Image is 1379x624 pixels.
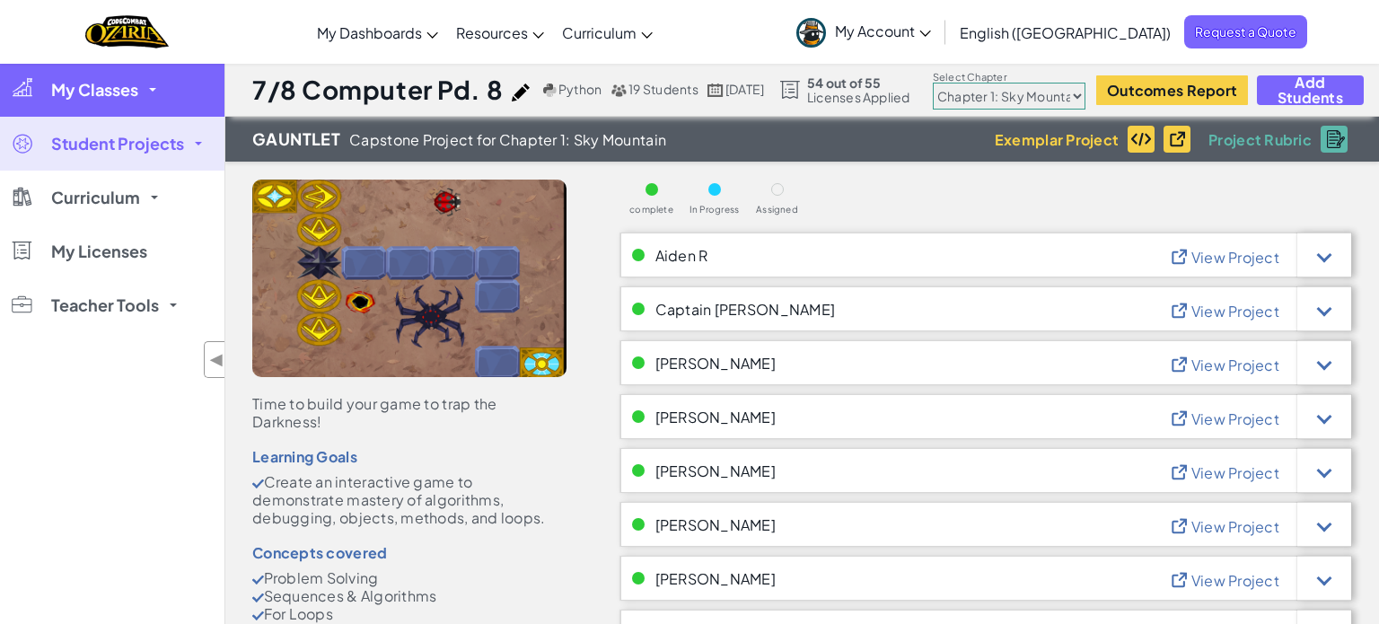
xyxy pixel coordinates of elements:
span: complete [629,205,673,215]
li: Create an interactive game to demonstrate mastery of algorithms, debugging, objects, methods, and... [252,473,567,527]
span: View Project [1191,356,1279,374]
a: English ([GEOGRAPHIC_DATA]) [951,8,1180,57]
div: Time to build your game to trap the Darkness! [252,395,567,431]
img: Home [85,13,169,50]
label: Select Chapter [933,70,1085,84]
img: IconViewProject_Blue.svg [1169,461,1197,480]
button: Add Students [1257,75,1363,105]
span: View Project [1191,248,1279,267]
span: My Licenses [51,243,147,259]
div: Learning Goals [252,449,567,464]
img: IconViewProject_Blue.svg [1169,300,1197,319]
span: Licenses Applied [807,90,910,104]
img: IconViewProject_Blue.svg [1169,408,1197,426]
span: ◀ [209,347,224,373]
img: CheckMark.svg [252,576,264,584]
span: [DATE] [725,81,764,97]
button: Outcomes Report [1096,75,1248,105]
li: Problem Solving [252,569,567,587]
span: Exemplar Project [995,132,1119,147]
img: CheckMark.svg [252,479,264,488]
span: My Classes [51,82,138,98]
span: View Project [1191,463,1279,482]
span: Captain [PERSON_NAME] [655,302,836,317]
span: Teacher Tools [51,297,159,313]
span: View Project [1191,571,1279,590]
span: Student Projects [51,136,184,152]
span: View Project [1191,302,1279,321]
span: [PERSON_NAME] [655,356,777,371]
span: Add Students [1272,75,1348,105]
span: Assigned [756,205,798,215]
img: IconViewProject_Blue.svg [1169,246,1197,265]
a: Curriculum [553,8,662,57]
li: Sequences & Algorithms [252,587,567,605]
img: IconViewProject_Black.svg [1167,128,1195,147]
span: My Account [835,22,931,40]
a: My Dashboards [308,8,447,57]
span: English ([GEOGRAPHIC_DATA]) [960,23,1171,42]
img: iconPencil.svg [512,83,530,101]
span: [PERSON_NAME] [655,517,777,532]
span: Aiden R [655,248,708,263]
img: calendar.svg [707,83,724,97]
img: avatar [796,18,826,48]
img: IconExemplarCode.svg [1130,132,1152,146]
span: My Dashboards [317,23,422,42]
span: In Progress [689,205,740,215]
span: [PERSON_NAME] [655,409,777,425]
span: Project Rubric [1208,132,1312,147]
img: CheckMark.svg [252,611,264,620]
span: Curriculum [51,189,140,206]
img: IconViewProject_Blue.svg [1169,569,1197,588]
img: MultipleUsers.png [610,83,627,97]
a: Ozaria by CodeCombat logo [85,13,169,50]
a: My Account [787,4,940,60]
span: Curriculum [562,23,637,42]
span: View Project [1191,517,1279,536]
img: python.png [543,83,557,97]
span: Python [558,81,602,97]
span: [PERSON_NAME] [655,463,777,479]
h1: 7/8 Computer Pd. 8 [252,73,503,107]
li: For Loops [252,605,567,623]
span: 19 Students [628,81,698,97]
img: IconRubric.svg [1327,130,1345,148]
span: Gauntlet [252,126,340,153]
span: View Project [1191,409,1279,428]
a: Request a Quote [1184,15,1307,48]
span: Resources [456,23,528,42]
img: IconViewProject_Blue.svg [1169,515,1197,534]
img: IconViewProject_Blue.svg [1169,354,1197,373]
a: Resources [447,8,553,57]
span: [PERSON_NAME] [655,571,777,586]
span: 54 out of 55 [807,75,910,90]
img: CheckMark.svg [252,593,264,602]
div: Concepts covered [252,545,567,560]
span: Capstone Project for Chapter 1: Sky Mountain [349,132,666,147]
